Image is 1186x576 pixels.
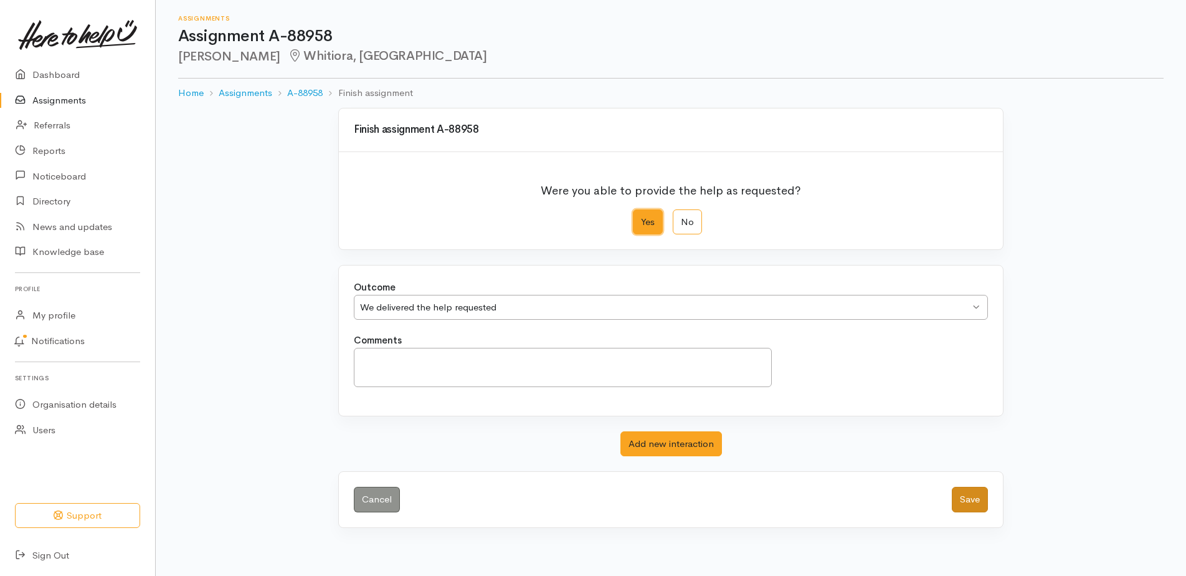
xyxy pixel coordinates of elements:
[620,431,722,457] button: Add new interaction
[354,487,400,512] a: Cancel
[178,79,1164,108] nav: breadcrumb
[673,209,702,235] label: No
[15,370,140,386] h6: Settings
[354,281,396,295] label: Outcome
[360,300,970,315] div: We delivered the help requested
[354,334,402,348] label: Comments
[633,209,663,235] label: Yes
[178,27,1164,46] h1: Assignment A-88958
[952,487,988,512] button: Save
[323,86,412,100] li: Finish assignment
[178,49,1164,64] h2: [PERSON_NAME]
[15,281,140,297] h6: Profile
[15,503,140,529] button: Support
[287,86,323,100] a: A-88958
[219,86,272,100] a: Assignments
[354,124,988,136] h3: Finish assignment A-88958
[178,86,204,100] a: Home
[541,175,801,199] p: Were you able to provide the help as requested?
[288,48,487,64] span: Whitiora, [GEOGRAPHIC_DATA]
[178,15,1164,22] h6: Assignments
